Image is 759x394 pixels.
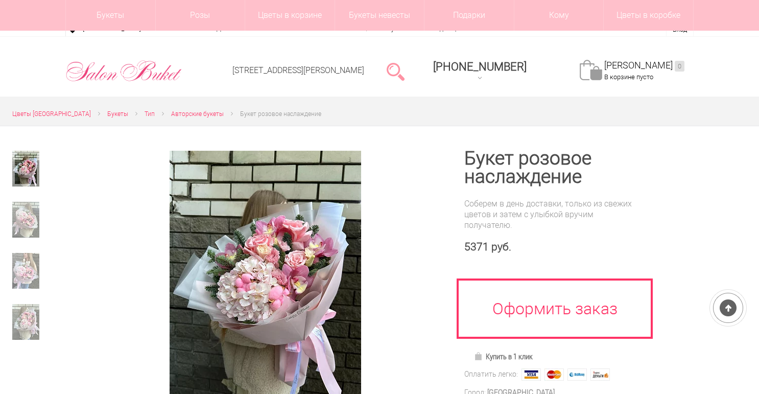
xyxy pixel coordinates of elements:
img: MasterCard [544,368,564,381]
a: Букеты [107,109,128,120]
span: Тип [145,110,155,118]
span: Букеты [107,110,128,118]
a: Тип [145,109,155,120]
a: [PERSON_NAME] [604,60,684,72]
span: Авторские букеты [171,110,224,118]
img: Яндекс Деньги [590,368,610,381]
a: [STREET_ADDRESS][PERSON_NAME] [232,65,364,75]
img: Visa [521,368,541,381]
span: Цветы [GEOGRAPHIC_DATA] [12,110,91,118]
img: Webmoney [567,368,587,381]
span: [PHONE_NUMBER] [433,60,527,73]
div: 5371 руб. [464,241,641,253]
h1: Букет розовое наслаждение [464,149,641,186]
a: Купить в 1 клик [469,350,537,364]
a: Авторские букеты [171,109,224,120]
ins: 0 [675,61,684,72]
div: Оплатить легко: [464,369,518,380]
div: Соберем в день доставки, только из свежих цветов и затем с улыбкой вручим получателю. [464,198,641,230]
a: [PHONE_NUMBER] [427,57,533,86]
img: Купить в 1 клик [474,352,486,360]
a: Цветы [GEOGRAPHIC_DATA] [12,109,91,120]
img: Цветы Нижний Новгород [65,58,182,84]
a: Оформить заказ [457,279,653,339]
span: В корзине пусто [604,73,653,81]
span: Букет розовое наслаждение [240,110,321,118]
